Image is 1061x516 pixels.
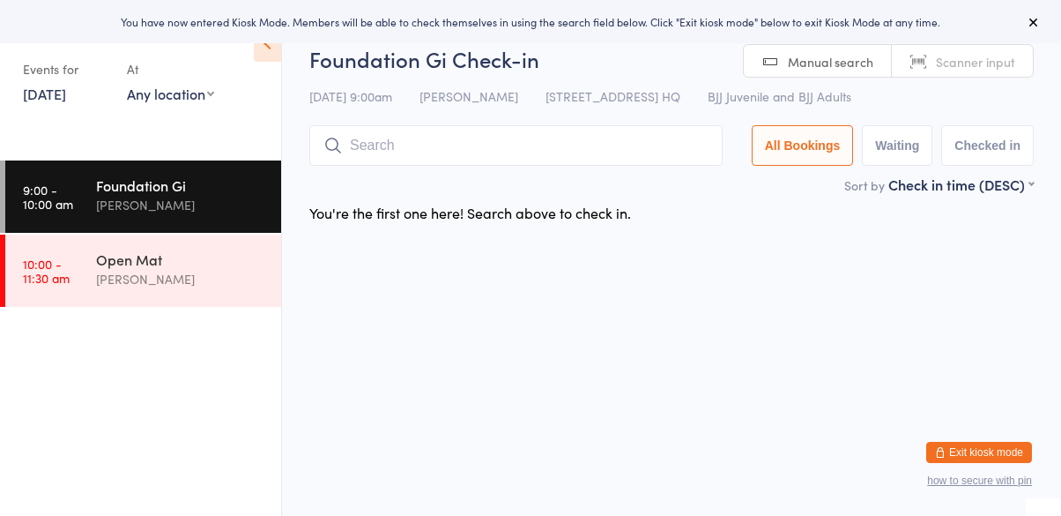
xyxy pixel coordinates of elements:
label: Sort by [844,176,885,194]
input: Search [309,125,723,166]
button: All Bookings [752,125,854,166]
button: Exit kiosk mode [926,442,1032,463]
h2: Foundation Gi Check-in [309,44,1034,73]
span: Manual search [788,53,873,71]
div: Any location [127,84,214,103]
div: [PERSON_NAME] [96,195,266,215]
span: [DATE] 9:00am [309,87,392,105]
span: [STREET_ADDRESS] HQ [545,87,680,105]
time: 9:00 - 10:00 am [23,183,73,211]
div: [PERSON_NAME] [96,269,266,289]
time: 10:00 - 11:30 am [23,257,70,285]
a: 10:00 -11:30 amOpen Mat[PERSON_NAME] [5,235,281,307]
span: Scanner input [936,53,1015,71]
div: Foundation Gi [96,176,266,195]
span: [PERSON_NAME] [419,87,518,105]
div: Check in time (DESC) [888,175,1034,194]
div: At [127,55,214,84]
div: You're the first one here! Search above to check in. [309,203,631,222]
div: Open Mat [96,250,266,269]
a: 9:00 -10:00 amFoundation Gi[PERSON_NAME] [5,161,281,233]
a: [DATE] [23,84,66,103]
div: You have now entered Kiosk Mode. Members will be able to check themselves in using the search fie... [28,14,1033,29]
button: how to secure with pin [927,475,1032,487]
span: BJJ Juvenile and BJJ Adults [708,87,851,105]
button: Checked in [941,125,1034,166]
div: Events for [23,55,109,84]
button: Waiting [862,125,932,166]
